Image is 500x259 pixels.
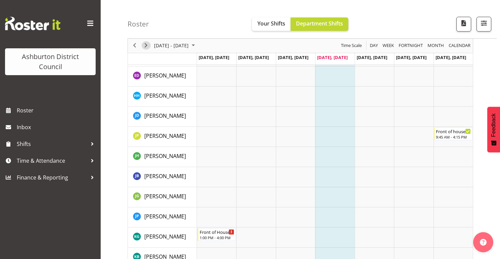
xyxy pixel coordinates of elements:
[153,42,198,50] button: September 2025
[340,42,362,50] span: Time Scale
[491,113,497,137] span: Feedback
[317,54,348,60] span: [DATE], [DATE]
[144,71,186,80] a: [PERSON_NAME]
[396,54,427,60] span: [DATE], [DATE]
[144,212,186,220] a: [PERSON_NAME]
[144,172,186,180] a: [PERSON_NAME]
[357,54,387,60] span: [DATE], [DATE]
[144,152,186,160] a: [PERSON_NAME]
[340,42,363,50] button: Time Scale
[17,139,87,149] span: Shifts
[128,227,197,248] td: Katie Graham resource
[144,213,186,220] span: [PERSON_NAME]
[252,17,291,31] button: Your Shifts
[144,72,186,79] span: [PERSON_NAME]
[199,54,229,60] span: [DATE], [DATE]
[296,20,343,27] span: Department Shifts
[5,17,60,30] img: Rosterit website logo
[128,20,149,28] h4: Roster
[487,107,500,152] button: Feedback - Show survey
[427,42,445,50] span: Month
[448,42,472,50] button: Month
[369,42,379,50] button: Timeline Day
[291,17,348,31] button: Department Shifts
[382,42,395,50] span: Week
[436,134,470,140] div: 9:45 AM - 4:15 PM
[477,17,491,32] button: Filter Shifts
[17,156,87,166] span: Time & Attendance
[427,42,445,50] button: Timeline Month
[128,66,197,87] td: Esther Deans resource
[398,42,424,50] button: Fortnight
[130,42,139,50] button: Previous
[12,52,89,72] div: Ashburton District Council
[200,235,234,240] div: 1:00 PM - 4:00 PM
[144,192,186,200] a: [PERSON_NAME]
[480,239,487,246] img: help-xxl-2.png
[200,228,234,235] div: Front of House - Weekday
[144,232,186,241] a: [PERSON_NAME]
[144,92,186,100] a: [PERSON_NAME]
[153,42,189,50] span: [DATE] - [DATE]
[128,207,197,227] td: Jenny Partington resource
[144,132,186,140] a: [PERSON_NAME]
[128,107,197,127] td: Jackie Driver resource
[144,193,186,200] span: [PERSON_NAME]
[257,20,285,27] span: Your Shifts
[128,127,197,147] td: Jacqueline Paterson resource
[129,39,140,53] div: previous period
[144,233,186,240] span: [PERSON_NAME]
[128,87,197,107] td: Hannah Herbert-Olsen resource
[436,128,470,135] div: Front of house - Weekend
[238,54,269,60] span: [DATE], [DATE]
[382,42,395,50] button: Timeline Week
[128,167,197,187] td: Jean Butt resource
[17,105,97,115] span: Roster
[197,228,236,241] div: Katie Graham"s event - Front of House - Weekday Begin From Monday, September 15, 2025 at 1:00:00 ...
[17,122,97,132] span: Inbox
[128,147,197,167] td: James Hope resource
[144,172,186,180] span: [PERSON_NAME]
[448,42,471,50] span: calendar
[128,187,197,207] td: Jenny Gill resource
[434,127,472,140] div: Jacqueline Paterson"s event - Front of house - Weekend Begin From Sunday, September 21, 2025 at 9...
[436,54,466,60] span: [DATE], [DATE]
[142,42,151,50] button: Next
[369,42,379,50] span: Day
[278,54,308,60] span: [DATE], [DATE]
[17,172,87,183] span: Finance & Reporting
[152,39,199,53] div: September 15 - 21, 2025
[144,92,186,99] span: [PERSON_NAME]
[144,112,186,120] a: [PERSON_NAME]
[456,17,471,32] button: Download a PDF of the roster according to the set date range.
[140,39,152,53] div: next period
